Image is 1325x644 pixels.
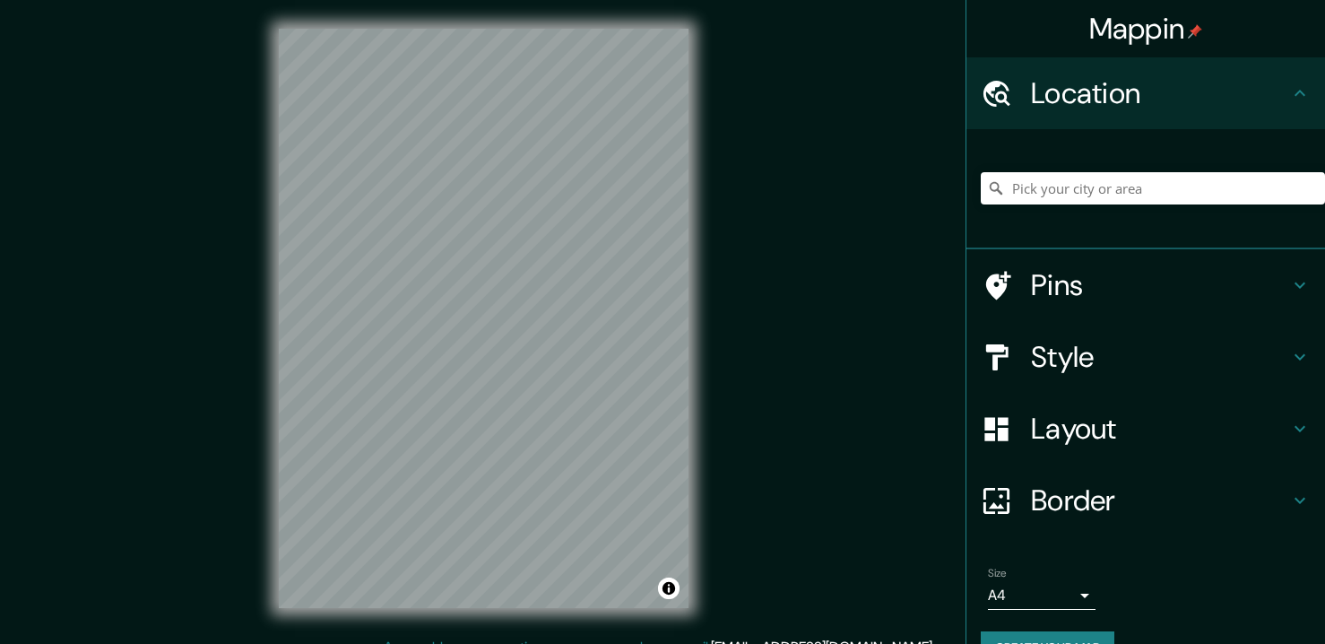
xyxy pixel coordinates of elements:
[1188,24,1202,39] img: pin-icon.png
[966,249,1325,321] div: Pins
[988,581,1096,610] div: A4
[1089,11,1203,47] h4: Mappin
[966,57,1325,129] div: Location
[966,393,1325,465] div: Layout
[966,465,1325,536] div: Border
[966,321,1325,393] div: Style
[1031,75,1289,111] h4: Location
[988,566,1007,581] label: Size
[1031,339,1289,375] h4: Style
[658,578,680,599] button: Toggle attribution
[1031,411,1289,447] h4: Layout
[1031,483,1289,518] h4: Border
[279,29,688,608] canvas: Map
[1031,267,1289,303] h4: Pins
[981,172,1325,205] input: Pick your city or area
